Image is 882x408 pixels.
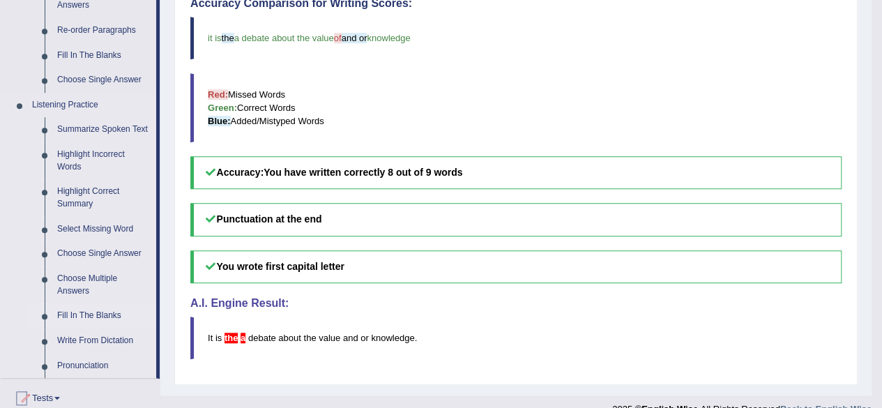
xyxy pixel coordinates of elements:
[238,333,241,343] span: Two determiners in a row. Choose either “the” or “a”. (did you mean: the)
[51,217,156,242] a: Select Missing Word
[343,333,358,343] span: and
[208,33,222,43] span: it is
[26,93,156,118] a: Listening Practice
[342,33,367,43] span: and or
[51,117,156,142] a: Summarize Spoken Text
[367,33,410,43] span: knowledge
[278,333,301,343] span: about
[190,203,842,236] h5: Punctuation at the end
[208,89,228,100] b: Red:
[190,297,842,310] h4: A.I. Engine Result:
[208,116,231,126] b: Blue:
[334,33,342,43] span: of
[371,333,414,343] span: knowledge
[51,179,156,216] a: Highlight Correct Summary
[319,333,340,343] span: value
[215,333,222,343] span: is
[190,250,842,283] h5: You wrote first capital letter
[303,333,316,343] span: the
[225,333,238,343] span: Two determiners in a row. Choose either “the” or “a”. (did you mean: the)
[222,33,234,43] span: the
[190,317,842,359] blockquote: .
[190,156,842,189] h5: Accuracy:
[51,68,156,93] a: Choose Single Answer
[51,142,156,179] a: Highlight Incorrect Words
[51,241,156,266] a: Choose Single Answer
[190,73,842,142] blockquote: Missed Words Correct Words Added/Mistyped Words
[51,303,156,328] a: Fill In The Blanks
[264,167,462,178] b: You have written correctly 8 out of 9 words
[241,333,245,343] span: Two determiners in a row. Choose either “the” or “a”. (did you mean: the)
[51,18,156,43] a: Re-order Paragraphs
[51,328,156,354] a: Write From Dictation
[208,333,213,343] span: It
[51,354,156,379] a: Pronunciation
[51,266,156,303] a: Choose Multiple Answers
[208,103,237,113] b: Green:
[360,333,369,343] span: or
[234,33,334,43] span: a debate about the value
[51,43,156,68] a: Fill In The Blanks
[248,333,276,343] span: debate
